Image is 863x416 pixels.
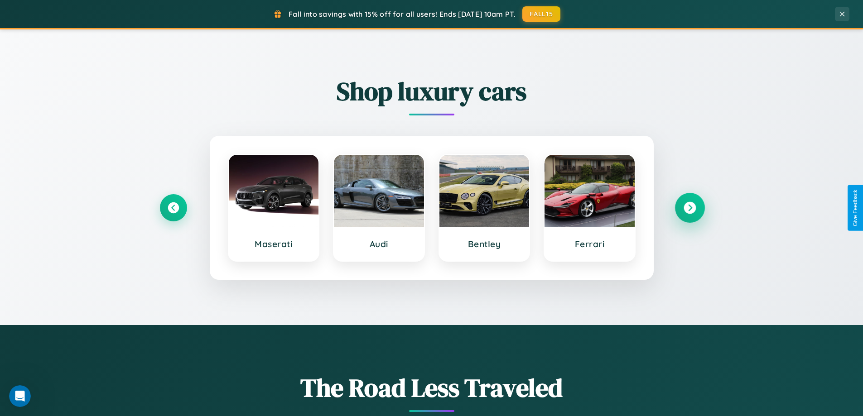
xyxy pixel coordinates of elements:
span: Fall into savings with 15% off for all users! Ends [DATE] 10am PT. [289,10,516,19]
button: FALL15 [522,6,560,22]
div: Give Feedback [852,190,858,226]
h3: Maserati [238,239,310,249]
h3: Bentley [448,239,521,249]
h1: The Road Less Traveled [160,370,704,405]
h3: Ferrari [554,239,626,249]
h3: Audi [343,239,415,249]
h2: Shop luxury cars [160,74,704,109]
iframe: Intercom live chat [9,385,31,407]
